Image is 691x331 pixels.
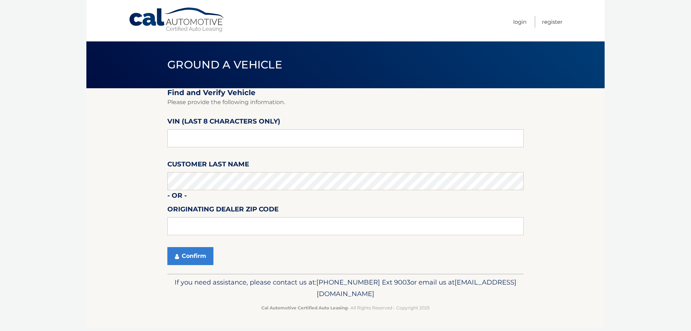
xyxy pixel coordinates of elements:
[128,7,226,33] a: Cal Automotive
[167,58,282,71] span: Ground a Vehicle
[172,277,519,300] p: If you need assistance, please contact us at: or email us at
[316,278,410,286] span: [PHONE_NUMBER] Ext 9003
[167,88,524,97] h2: Find and Verify Vehicle
[261,305,348,310] strong: Cal Automotive Certified Auto Leasing
[167,247,213,265] button: Confirm
[167,116,280,129] label: VIN (last 8 characters only)
[167,190,187,203] label: - or -
[167,97,524,107] p: Please provide the following information.
[172,304,519,312] p: - All Rights Reserved - Copyright 2025
[542,16,563,28] a: Register
[513,16,527,28] a: Login
[167,204,279,217] label: Originating Dealer Zip Code
[167,159,249,172] label: Customer Last Name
